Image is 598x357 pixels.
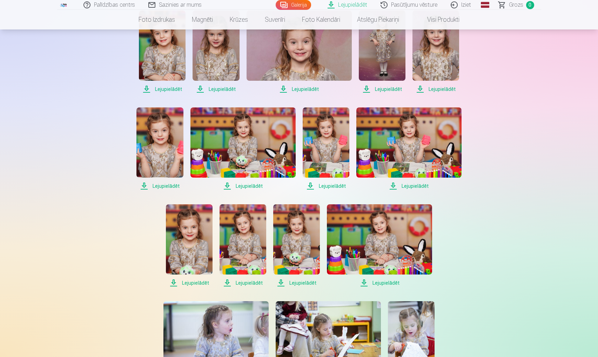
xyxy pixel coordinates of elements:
[139,85,186,93] span: Lejupielādēt
[356,182,462,190] span: Lejupielādēt
[327,204,432,287] a: Lejupielādēt
[193,85,239,93] span: Lejupielādēt
[193,11,239,93] a: Lejupielādēt
[412,11,459,93] a: Lejupielādēt
[359,85,405,93] span: Lejupielādēt
[526,1,534,9] span: 0
[273,204,320,287] a: Lejupielādēt
[190,182,296,190] span: Lejupielādēt
[166,279,213,287] span: Lejupielādēt
[220,279,266,287] span: Lejupielādēt
[60,3,68,7] img: /fa1
[256,10,294,29] a: Suvenīri
[356,107,462,190] a: Lejupielādēt
[349,10,408,29] a: Atslēgu piekariņi
[408,10,468,29] a: Visi produkti
[136,182,183,190] span: Lejupielādēt
[303,107,349,190] a: Lejupielādēt
[294,10,349,29] a: Foto kalendāri
[136,107,183,190] a: Lejupielādēt
[130,10,183,29] a: Foto izdrukas
[412,85,459,93] span: Lejupielādēt
[166,204,213,287] a: Lejupielādēt
[139,11,186,93] a: Lejupielādēt
[273,279,320,287] span: Lejupielādēt
[327,279,432,287] span: Lejupielādēt
[190,107,296,190] a: Lejupielādēt
[221,10,256,29] a: Krūzes
[509,1,523,9] span: Grozs
[359,11,405,93] a: Lejupielādēt
[303,182,349,190] span: Lejupielādēt
[247,11,352,93] a: Lejupielādēt
[183,10,221,29] a: Magnēti
[220,204,266,287] a: Lejupielādēt
[247,85,352,93] span: Lejupielādēt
